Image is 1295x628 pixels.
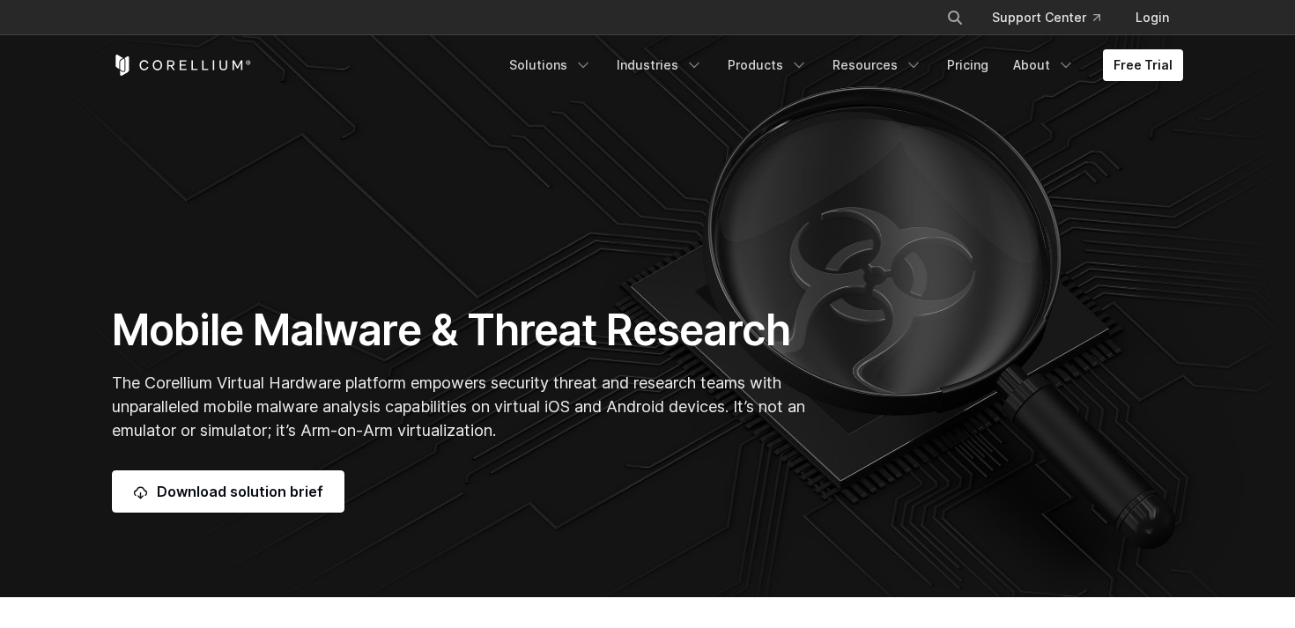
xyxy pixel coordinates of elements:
div: Navigation Menu [499,49,1183,81]
a: Free Trial [1103,49,1183,81]
a: Corellium Home [112,55,252,76]
a: Pricing [936,49,999,81]
a: Solutions [499,49,603,81]
a: Products [717,49,818,81]
a: Login [1121,2,1183,33]
a: Resources [822,49,933,81]
a: Support Center [978,2,1114,33]
a: About [1003,49,1085,81]
span: The Corellium Virtual Hardware platform empowers security threat and research teams with unparall... [112,373,805,440]
a: Industries [606,49,714,81]
button: Search [939,2,971,33]
div: Navigation Menu [925,2,1183,33]
a: Download solution brief [112,470,344,513]
h1: Mobile Malware & Threat Research [112,304,814,357]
